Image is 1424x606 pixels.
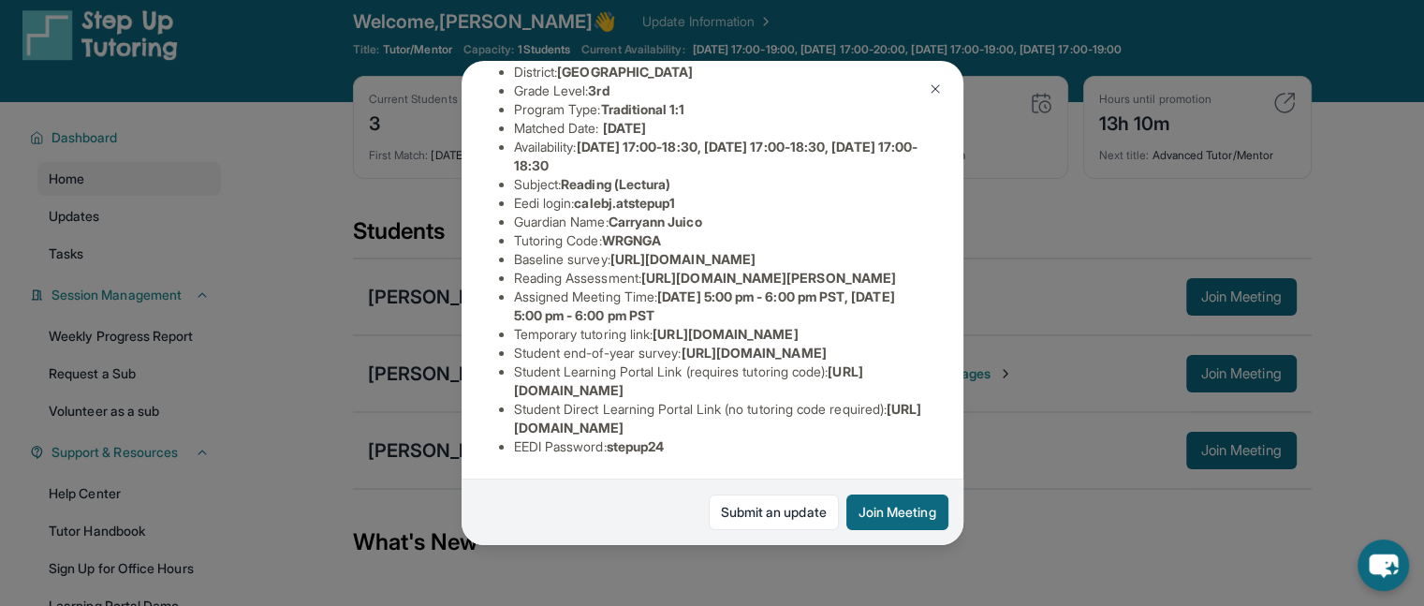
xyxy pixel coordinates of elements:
[610,251,756,267] span: [URL][DOMAIN_NAME]
[641,270,896,286] span: [URL][DOMAIN_NAME][PERSON_NAME]
[514,213,926,231] li: Guardian Name :
[514,119,926,138] li: Matched Date:
[653,326,798,342] span: [URL][DOMAIN_NAME]
[514,175,926,194] li: Subject :
[514,269,926,288] li: Reading Assessment :
[709,495,839,530] a: Submit an update
[514,250,926,269] li: Baseline survey :
[607,438,665,454] span: stepup24
[602,232,661,248] span: WRGNGA
[514,362,926,400] li: Student Learning Portal Link (requires tutoring code) :
[846,495,948,530] button: Join Meeting
[600,101,684,117] span: Traditional 1:1
[514,63,926,81] li: District:
[514,100,926,119] li: Program Type:
[574,195,675,211] span: calebj.atstepup1
[514,231,926,250] li: Tutoring Code :
[514,400,926,437] li: Student Direct Learning Portal Link (no tutoring code required) :
[514,288,926,325] li: Assigned Meeting Time :
[681,345,826,361] span: [URL][DOMAIN_NAME]
[514,139,918,173] span: [DATE] 17:00-18:30, [DATE] 17:00-18:30, [DATE] 17:00-18:30
[514,437,926,456] li: EEDI Password :
[514,288,895,323] span: [DATE] 5:00 pm - 6:00 pm PST, [DATE] 5:00 pm - 6:00 pm PST
[514,344,926,362] li: Student end-of-year survey :
[557,64,693,80] span: [GEOGRAPHIC_DATA]
[514,325,926,344] li: Temporary tutoring link :
[588,82,609,98] span: 3rd
[609,214,702,229] span: Carryann Juico
[603,120,646,136] span: [DATE]
[514,81,926,100] li: Grade Level:
[514,194,926,213] li: Eedi login :
[514,138,926,175] li: Availability:
[561,176,670,192] span: Reading (Lectura)
[928,81,943,96] img: Close Icon
[1358,539,1409,591] button: chat-button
